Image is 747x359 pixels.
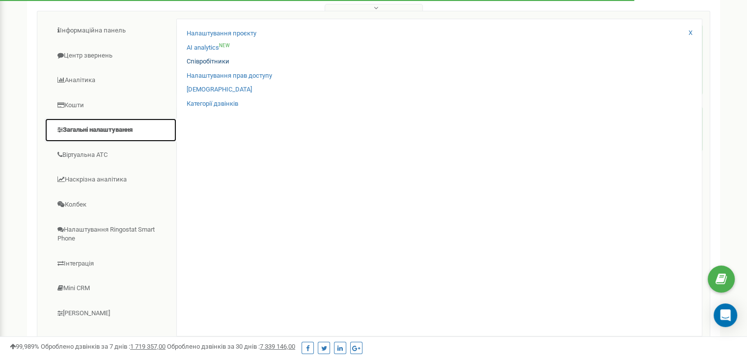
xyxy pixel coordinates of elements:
[45,252,177,276] a: Інтеграція
[45,19,177,43] a: Інформаційна панель
[219,43,230,48] sup: NEW
[45,276,177,300] a: Mini CRM
[10,343,39,350] span: 99,989%
[45,168,177,192] a: Наскрізна аналітика
[45,118,177,142] a: Загальні налаштування
[45,68,177,92] a: Аналiтика
[187,85,252,94] a: [DEMOGRAPHIC_DATA]
[45,218,177,251] a: Налаштування Ringostat Smart Phone
[130,343,166,350] u: 1 719 357,00
[45,44,177,68] a: Центр звернень
[45,93,177,118] a: Кошти
[187,57,229,66] a: Співробітники
[187,29,256,38] a: Налаштування проєкту
[45,193,177,217] a: Колбек
[187,99,238,109] a: Категорії дзвінків
[187,43,230,53] a: AI analyticsNEW
[41,343,166,350] span: Оброблено дзвінків за 7 днів :
[187,71,272,81] a: Налаштування прав доступу
[260,343,295,350] u: 7 339 146,00
[689,29,692,38] a: X
[45,143,177,167] a: Віртуальна АТС
[714,303,737,327] div: Open Intercom Messenger
[167,343,295,350] span: Оброблено дзвінків за 30 днів :
[45,301,177,326] a: [PERSON_NAME]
